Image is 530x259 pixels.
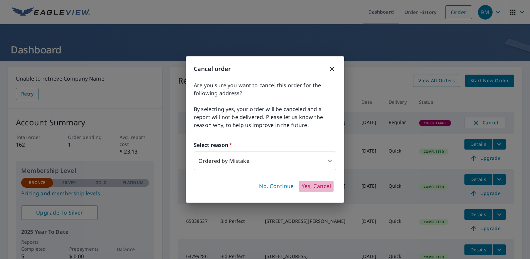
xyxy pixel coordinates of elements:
button: No, Continue [256,181,296,192]
span: By selecting yes, your order will be canceled and a report will not be delivered. Please let us k... [194,105,336,129]
button: Yes, Cancel [299,181,334,192]
span: Yes, Cancel [302,183,331,190]
h3: Cancel order [194,64,336,73]
span: No, Continue [259,183,294,190]
div: Ordered by Mistake [194,152,336,170]
label: Select reason [194,141,336,149]
span: Are you sure you want to cancel this order for the following address? [194,81,336,97]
